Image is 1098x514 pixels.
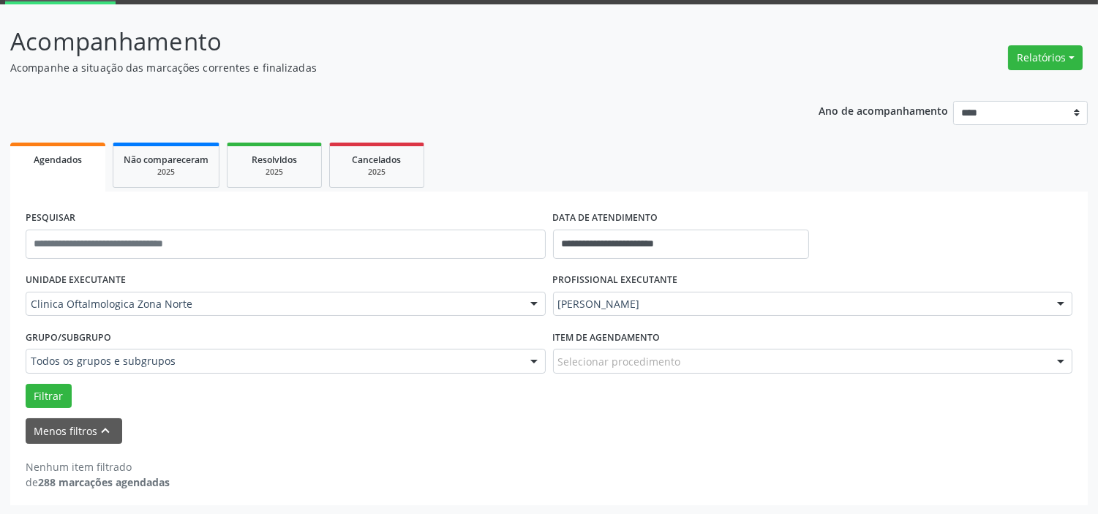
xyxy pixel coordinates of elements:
[340,167,413,178] div: 2025
[26,459,170,475] div: Nenhum item filtrado
[26,269,126,292] label: UNIDADE EXECUTANTE
[124,154,208,166] span: Não compareceram
[238,167,311,178] div: 2025
[10,23,764,60] p: Acompanhamento
[26,418,122,444] button: Menos filtroskeyboard_arrow_up
[553,269,678,292] label: PROFISSIONAL EXECUTANTE
[252,154,297,166] span: Resolvidos
[26,207,75,230] label: PESQUISAR
[38,475,170,489] strong: 288 marcações agendadas
[98,423,114,439] i: keyboard_arrow_up
[553,326,661,349] label: Item de agendamento
[558,297,1043,311] span: [PERSON_NAME]
[353,154,402,166] span: Cancelados
[26,384,72,409] button: Filtrar
[1008,45,1083,70] button: Relatórios
[31,354,516,369] span: Todos os grupos e subgrupos
[819,101,948,119] p: Ano de acompanhamento
[558,354,681,369] span: Selecionar procedimento
[34,154,82,166] span: Agendados
[26,326,111,349] label: Grupo/Subgrupo
[553,207,658,230] label: DATA DE ATENDIMENTO
[124,167,208,178] div: 2025
[10,60,764,75] p: Acompanhe a situação das marcações correntes e finalizadas
[31,297,516,311] span: Clinica Oftalmologica Zona Norte
[26,475,170,490] div: de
